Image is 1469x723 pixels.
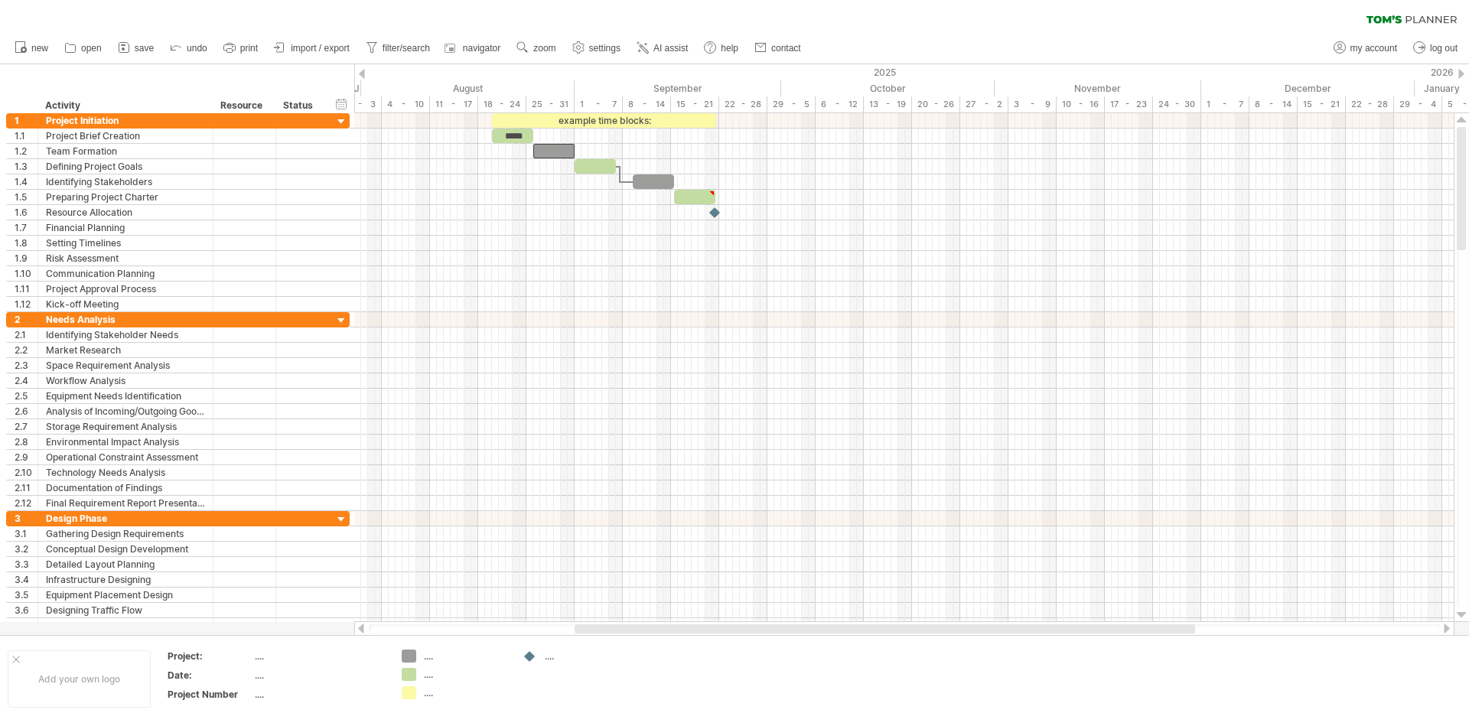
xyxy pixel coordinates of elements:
[46,496,205,510] div: Final Requirement Report Presentation
[15,358,37,373] div: 2.3
[15,480,37,495] div: 2.11
[424,650,507,663] div: ....
[1105,96,1153,112] div: 17 - 23
[15,572,37,587] div: 3.4
[15,282,37,296] div: 1.11
[11,38,53,58] a: new
[700,38,743,58] a: help
[1201,96,1249,112] div: 1 - 7
[283,98,317,113] div: Status
[1346,96,1394,112] div: 22 - 28
[46,480,205,495] div: Documentation of Findings
[361,80,575,96] div: August 2025
[442,38,505,58] a: navigator
[46,159,205,174] div: Defining Project Goals
[46,297,205,311] div: Kick-off Meeting
[771,43,801,54] span: contact
[46,312,205,327] div: Needs Analysis
[168,650,252,663] div: Project:
[46,404,205,418] div: Analysis of Incoming/Outgoing Goods
[15,435,37,449] div: 2.8
[671,96,719,112] div: 15 - 21
[463,43,500,54] span: navigator
[220,38,262,58] a: print
[168,669,252,682] div: Date:
[15,251,37,265] div: 1.9
[46,588,205,602] div: Equipment Placement Design
[1298,96,1346,112] div: 15 - 21
[15,603,37,617] div: 3.6
[575,80,781,96] div: September 2025
[15,327,37,342] div: 2.1
[751,38,806,58] a: contact
[270,38,354,58] a: import / export
[362,38,435,58] a: filter/search
[653,43,688,54] span: AI assist
[623,96,671,112] div: 8 - 14
[575,96,623,112] div: 1 - 7
[424,686,507,699] div: ....
[15,190,37,204] div: 1.5
[1153,96,1201,112] div: 24 - 30
[255,688,383,701] div: ....
[46,251,205,265] div: Risk Assessment
[46,190,205,204] div: Preparing Project Charter
[135,43,154,54] span: save
[15,174,37,189] div: 1.4
[15,588,37,602] div: 3.5
[1330,38,1402,58] a: my account
[15,618,37,633] div: 3.7
[781,80,995,96] div: October 2025
[255,669,383,682] div: ....
[1394,96,1442,112] div: 29 - 4
[589,43,620,54] span: settings
[15,404,37,418] div: 2.6
[220,98,267,113] div: Resource
[46,205,205,220] div: Resource Allocation
[46,220,205,235] div: Financial Planning
[46,557,205,572] div: Detailed Layout Planning
[533,43,555,54] span: zoom
[15,511,37,526] div: 3
[15,266,37,281] div: 1.10
[46,373,205,388] div: Workflow Analysis
[46,343,205,357] div: Market Research
[513,38,560,58] a: zoom
[46,526,205,541] div: Gathering Design Requirements
[1350,43,1397,54] span: my account
[15,113,37,128] div: 1
[46,389,205,403] div: Equipment Needs Identification
[383,43,430,54] span: filter/search
[1201,80,1415,96] div: December 2025
[424,668,507,681] div: ....
[15,450,37,464] div: 2.9
[15,129,37,143] div: 1.1
[255,650,383,663] div: ....
[46,236,205,250] div: Setting Timelines
[719,96,767,112] div: 22 - 28
[382,96,430,112] div: 4 - 10
[291,43,350,54] span: import / export
[46,144,205,158] div: Team Formation
[15,542,37,556] div: 3.2
[46,511,205,526] div: Design Phase
[1057,96,1105,112] div: 10 - 16
[187,43,207,54] span: undo
[46,174,205,189] div: Identifying Stakeholders
[864,96,912,112] div: 13 - 19
[15,236,37,250] div: 1.8
[46,282,205,296] div: Project Approval Process
[545,650,628,663] div: ....
[721,43,738,54] span: help
[46,572,205,587] div: Infrastructure Designing
[166,38,212,58] a: undo
[995,80,1201,96] div: November 2025
[633,38,692,58] a: AI assist
[15,144,37,158] div: 1.2
[15,465,37,480] div: 2.10
[15,205,37,220] div: 1.6
[114,38,158,58] a: save
[767,96,816,112] div: 29 - 5
[60,38,106,58] a: open
[31,43,48,54] span: new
